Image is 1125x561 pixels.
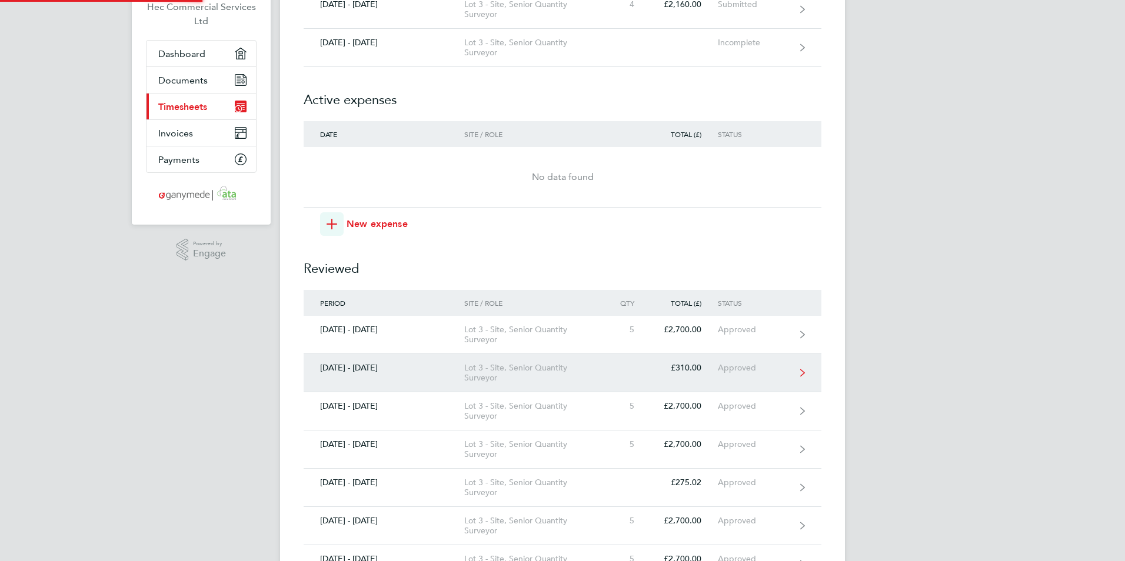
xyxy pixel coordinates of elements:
div: £310.00 [651,363,718,373]
div: Lot 3 - Site, Senior Quantity Surveyor [464,439,599,459]
div: £2,700.00 [651,516,718,526]
div: Date [304,130,464,138]
a: [DATE] - [DATE]Lot 3 - Site, Senior Quantity Surveyor£275.02Approved [304,469,821,507]
div: Total (£) [651,299,718,307]
div: Approved [718,516,790,526]
div: [DATE] - [DATE] [304,401,464,411]
button: New expense [320,212,408,236]
div: £2,700.00 [651,439,718,449]
div: [DATE] - [DATE] [304,516,464,526]
div: £275.02 [651,477,718,487]
div: Qty [599,299,651,307]
div: Lot 3 - Site, Senior Quantity Surveyor [464,38,599,58]
img: ganymedesolutions-logo-retina.png [155,185,248,203]
span: Documents [158,75,208,86]
div: 5 [599,325,651,335]
span: Invoices [158,128,193,139]
span: Timesheets [158,101,207,112]
div: [DATE] - [DATE] [304,363,464,373]
a: [DATE] - [DATE]Lot 3 - Site, Senior Quantity Surveyor£310.00Approved [304,354,821,392]
div: Approved [718,401,790,411]
div: [DATE] - [DATE] [304,38,464,48]
a: Dashboard [147,41,256,66]
a: [DATE] - [DATE]Lot 3 - Site, Senior Quantity Surveyor5£2,700.00Approved [304,316,821,354]
div: Approved [718,363,790,373]
span: Engage [193,249,226,259]
a: [DATE] - [DATE]Lot 3 - Site, Senior Quantity SurveyorIncomplete [304,29,821,67]
div: Lot 3 - Site, Senior Quantity Surveyor [464,325,599,345]
div: £2,700.00 [651,325,718,335]
div: Lot 3 - Site, Senior Quantity Surveyor [464,401,599,421]
div: Site / Role [464,130,599,138]
div: Lot 3 - Site, Senior Quantity Surveyor [464,477,599,497]
span: Period [320,298,345,308]
span: Payments [158,154,199,165]
a: Invoices [147,120,256,146]
a: [DATE] - [DATE]Lot 3 - Site, Senior Quantity Surveyor5£2,700.00Approved [304,430,821,469]
div: [DATE] - [DATE] [304,325,464,335]
div: 5 [599,401,651,411]
div: Status [718,299,790,307]
a: Timesheets [147,93,256,119]
a: Documents [147,67,256,93]
div: Approved [718,477,790,487]
div: [DATE] - [DATE] [304,477,464,487]
div: 5 [599,439,651,449]
h2: Active expenses [304,67,821,121]
div: No data found [304,170,821,184]
div: Lot 3 - Site, Senior Quantity Surveyor [464,363,599,383]
div: Total (£) [651,130,718,138]
span: New expense [347,217,408,231]
div: Lot 3 - Site, Senior Quantity Surveyor [464,516,599,536]
div: Approved [718,439,790,449]
h2: Reviewed [304,236,821,290]
a: Payments [147,146,256,172]
div: Approved [718,325,790,335]
a: [DATE] - [DATE]Lot 3 - Site, Senior Quantity Surveyor5£2,700.00Approved [304,392,821,430]
span: Dashboard [158,48,205,59]
div: £2,700.00 [651,401,718,411]
div: Site / Role [464,299,599,307]
div: 5 [599,516,651,526]
div: Incomplete [718,38,790,48]
a: Go to home page [146,185,257,203]
div: [DATE] - [DATE] [304,439,464,449]
a: Powered byEngage [177,239,227,261]
div: Status [718,130,790,138]
span: Powered by [193,239,226,249]
a: [DATE] - [DATE]Lot 3 - Site, Senior Quantity Surveyor5£2,700.00Approved [304,507,821,545]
